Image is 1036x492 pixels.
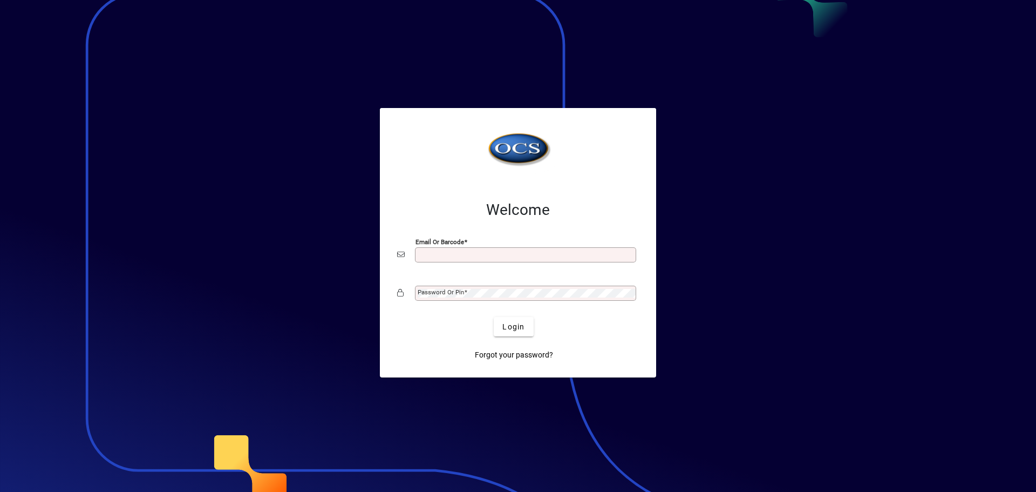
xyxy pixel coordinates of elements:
h2: Welcome [397,201,639,219]
span: Forgot your password? [475,349,553,361]
span: Login [502,321,524,333]
button: Login [494,317,533,336]
mat-label: Password or Pin [418,288,464,296]
mat-label: Email or Barcode [415,238,464,246]
a: Forgot your password? [471,345,557,365]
